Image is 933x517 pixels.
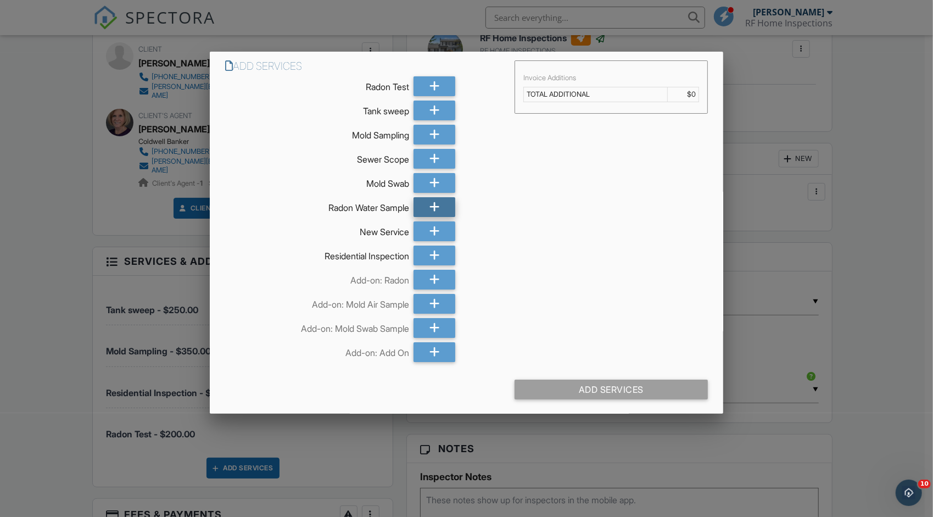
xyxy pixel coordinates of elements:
[896,480,922,506] iframe: Intercom live chat
[225,270,409,286] div: Add-on: Radon
[668,87,699,102] td: $0
[225,197,409,214] div: Radon Water Sample
[225,318,409,335] div: Add-on: Mold Swab Sample
[225,125,409,141] div: Mold Sampling
[225,294,409,310] div: Add-on: Mold Air Sample
[523,87,668,102] td: TOTAL ADDITIONAL
[918,480,931,488] span: 10
[225,342,409,359] div: Add-on: Add On
[225,60,501,72] h6: Add Services
[225,246,409,262] div: Residential Inspection
[225,76,409,93] div: Radon Test
[515,380,708,399] div: Add Services
[225,101,409,117] div: Tank sweep
[523,74,699,82] div: Invoice Additions
[225,149,409,165] div: Sewer Scope
[225,221,409,238] div: New Service
[225,173,409,190] div: Mold Swab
